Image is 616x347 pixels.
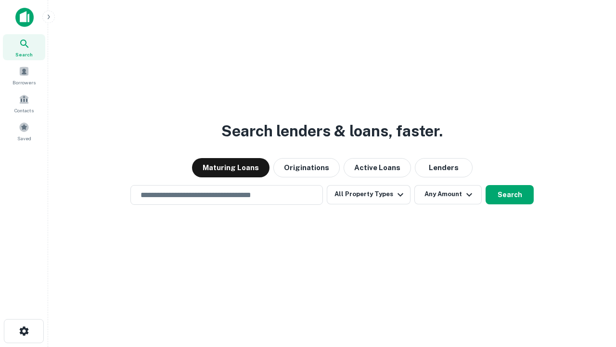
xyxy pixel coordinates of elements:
[15,51,33,58] span: Search
[344,158,411,177] button: Active Loans
[3,90,45,116] a: Contacts
[15,8,34,27] img: capitalize-icon.png
[568,270,616,316] iframe: Chat Widget
[3,34,45,60] a: Search
[415,158,473,177] button: Lenders
[13,79,36,86] span: Borrowers
[192,158,269,177] button: Maturing Loans
[17,134,31,142] span: Saved
[14,107,34,114] span: Contacts
[273,158,340,177] button: Originations
[486,185,534,204] button: Search
[3,118,45,144] a: Saved
[221,120,443,143] h3: Search lenders & loans, faster.
[327,185,411,204] button: All Property Types
[414,185,482,204] button: Any Amount
[3,62,45,88] a: Borrowers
